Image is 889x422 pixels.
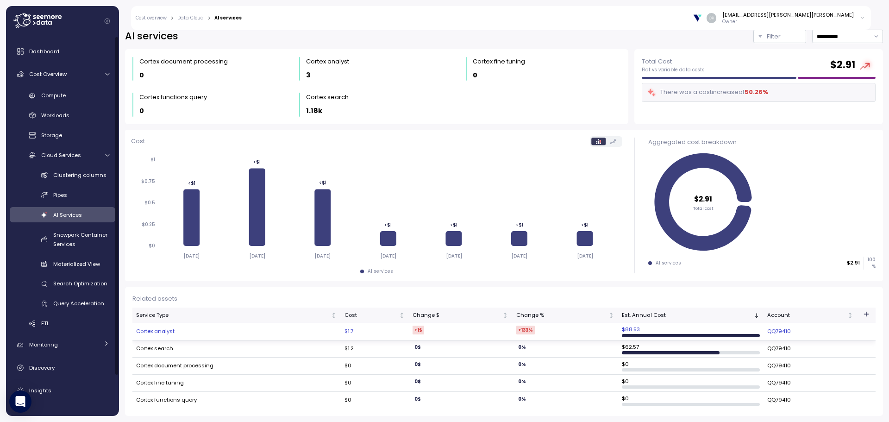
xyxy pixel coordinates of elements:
span: AI Services [53,211,82,219]
span: Pipes [53,191,67,199]
span: Storage [41,132,62,139]
div: AI services [656,260,681,266]
p: 0 [473,70,477,81]
a: Materialized View [10,256,115,271]
div: AI services [368,268,393,275]
tspan: $0.25 [142,221,155,227]
div: 0 % [516,343,528,352]
span: Snowpark Container Services [53,231,107,248]
div: Est. Annual Cost [622,311,752,320]
a: Cloud Services [10,147,115,163]
p: Flat vs variable data costs [642,67,705,73]
td: QQ79410 [764,392,857,409]
span: Monitoring [29,341,58,348]
span: Marketplace [29,410,62,417]
td: Cortex search [132,340,341,358]
tspan: <$1 [253,159,261,165]
p: $2.91 [847,260,860,266]
td: Cortex analyst [132,323,341,340]
h2: $ 2.91 [830,58,855,72]
div: 0 $ [413,343,423,352]
span: Materialized View [53,260,100,268]
td: QQ79410 [764,340,857,358]
div: Cost [344,311,397,320]
div: Change % [516,311,607,320]
td: Cortex document processing [132,358,341,375]
a: Cost Overview [10,65,115,83]
span: Query Acceleration [53,300,104,307]
p: Filter [767,32,781,41]
div: 0 $ [413,360,423,369]
span: Clustering columns [53,171,106,179]
td: QQ79410 [764,375,857,392]
a: Monitoring [10,336,115,354]
a: Storage [10,128,115,143]
td: $ 62.57 [618,340,764,358]
th: AccountNot sorted [764,308,857,323]
p: 100 % [864,257,875,269]
tspan: [DATE] [445,253,462,259]
span: Search Optimization [53,280,107,287]
tspan: [DATE] [314,253,331,259]
tspan: [DATE] [380,253,396,259]
div: Open Intercom Messenger [9,391,31,413]
th: Change $Not sorted [409,308,513,323]
div: Not sorted [399,312,405,319]
span: Compute [41,92,66,99]
p: 0 [139,70,144,81]
div: Related assets [132,294,876,303]
td: QQ79410 [764,323,857,340]
div: +133 % [516,326,535,334]
p: 1.18k [306,106,322,116]
td: $1.7 [341,323,409,340]
p: Total Cost [642,57,705,66]
a: Snowpark Container Services [10,227,115,252]
td: $ 0 [618,358,764,375]
h2: AI services [125,30,178,43]
div: 50.26 % [745,88,768,97]
tspan: [DATE] [249,253,265,259]
tspan: $1 [150,157,155,163]
div: Aggregated cost breakdown [648,138,876,147]
span: Insights [29,387,51,394]
td: Cortex fine tuning [132,375,341,392]
td: $1.2 [341,340,409,358]
div: AI services [214,16,242,20]
th: Est. Annual CostSorted descending [618,308,764,323]
div: Account [767,311,845,320]
th: Service TypeNot sorted [132,308,341,323]
div: 0 % [516,377,528,386]
a: Compute [10,88,115,103]
tspan: $0.75 [141,178,155,184]
td: $ 88.53 [618,323,764,340]
div: Cortex document processing [139,57,228,66]
tspan: $2.91 [695,194,713,204]
th: CostNot sorted [341,308,409,323]
span: Discovery [29,364,55,372]
div: 0 $ [413,377,423,386]
tspan: [DATE] [183,253,200,259]
tspan: $0 [149,243,155,249]
div: Sorted descending [753,312,760,319]
tspan: <$1 [581,222,588,228]
td: $ 0 [618,392,764,409]
div: Not sorted [847,312,853,319]
td: QQ79410 [764,358,857,375]
button: Filter [753,30,806,43]
a: Discovery [10,359,115,377]
td: $0 [341,358,409,375]
tspan: <$1 [188,180,195,186]
a: Clustering columns [10,167,115,183]
p: Cost [131,137,145,146]
span: Cost Overview [29,70,67,78]
img: 499001cd1bdc1216dde1ec8c15af40e6 [707,13,716,23]
tspan: Total cost [693,205,714,211]
div: Cortex fine tuning [473,57,525,66]
div: Change $ [413,311,501,320]
tspan: <$1 [384,222,392,228]
a: Insights [10,381,115,400]
div: +1 $ [413,326,424,334]
div: Cortex analyst [306,57,349,66]
div: Not sorted [502,312,508,319]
